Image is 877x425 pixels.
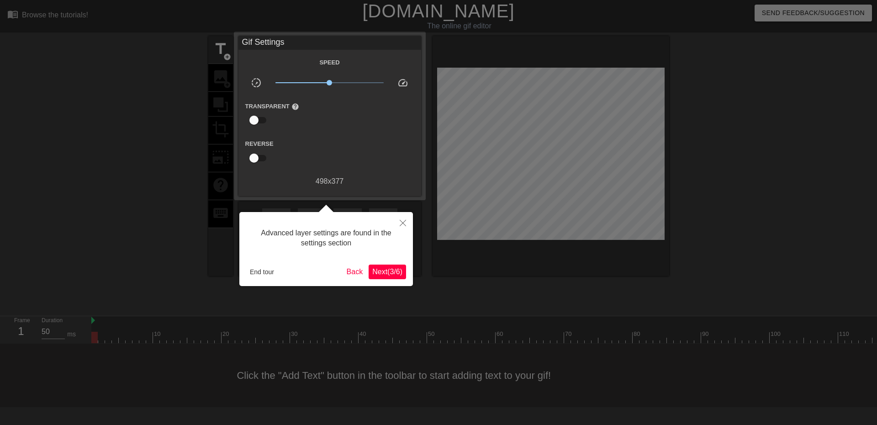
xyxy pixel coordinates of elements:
div: Advanced layer settings are found in the settings section [246,219,406,258]
button: Back [343,265,367,279]
button: Next [369,265,406,279]
span: Next ( 3 / 6 ) [372,268,402,276]
button: Close [393,212,413,233]
button: End tour [246,265,278,279]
